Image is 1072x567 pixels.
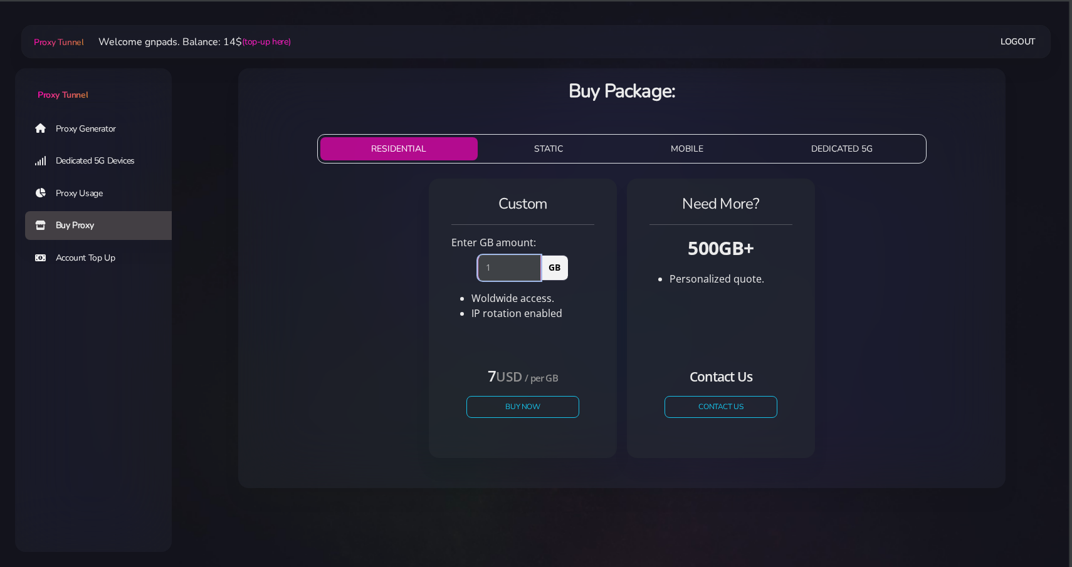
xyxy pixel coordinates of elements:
small: USD [496,368,522,385]
a: Account Top Up [25,244,182,273]
div: Enter GB amount: [444,235,602,250]
span: Proxy Tunnel [34,36,83,48]
li: IP rotation enabled [471,306,594,321]
small: Contact Us [690,368,752,385]
input: 0 [478,255,541,280]
h4: 7 [466,365,579,386]
h4: Custom [451,194,594,214]
a: Proxy Tunnel [15,68,172,101]
li: Welcome gnpads. Balance: 14$ [83,34,290,49]
button: DEDICATED 5G [760,137,924,160]
iframe: Webchat Widget [1011,506,1056,551]
li: Woldwide access. [471,291,594,306]
a: (top-up here) [242,35,290,48]
span: GB [540,255,568,280]
a: Proxy Usage [25,179,182,208]
a: Dedicated 5G Devices [25,147,182,175]
h4: Need More? [649,194,792,214]
button: STATIC [483,137,614,160]
a: Logout [1001,30,1036,53]
h3: 500GB+ [649,235,792,261]
a: CONTACT US [665,396,777,418]
li: Personalized quote. [670,271,792,286]
a: Buy Proxy [25,211,182,240]
a: Proxy Generator [25,114,182,143]
h3: Buy Package: [248,78,996,104]
button: MOBILE [619,137,755,160]
button: Buy Now [466,396,579,418]
a: Proxy Tunnel [31,32,83,52]
small: / per GB [525,372,558,384]
span: Proxy Tunnel [38,89,88,101]
button: RESIDENTIAL [320,137,478,160]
